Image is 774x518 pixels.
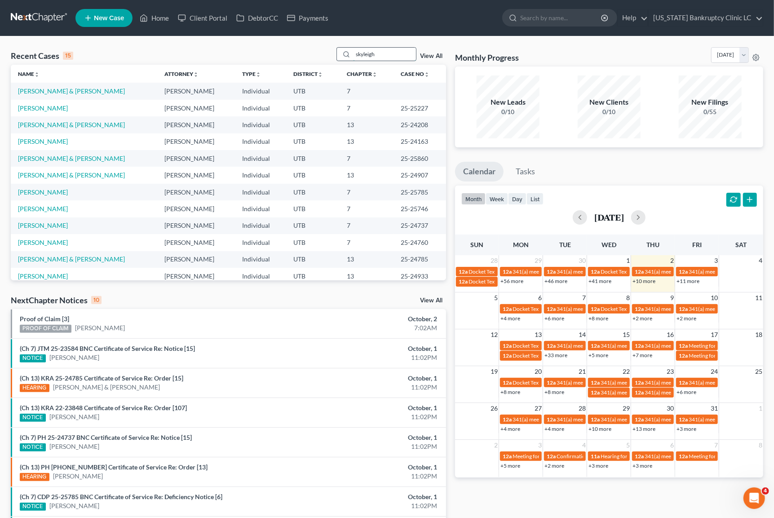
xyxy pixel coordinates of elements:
td: 25-25227 [394,100,446,116]
span: Docket Text: for [PERSON_NAME] [469,278,549,285]
td: Individual [235,184,286,200]
span: Thu [646,241,659,248]
td: Individual [235,133,286,150]
td: 25-25785 [394,184,446,200]
td: UTB [286,234,340,251]
a: +10 more [632,278,655,284]
a: (Ch 13) KRA 22-23848 Certificate of Service Re: Order [107] [20,404,187,412]
span: Meeting for [PERSON_NAME] [689,352,759,359]
div: Recent Cases [11,50,73,61]
span: 12a [679,453,688,460]
td: UTB [286,268,340,284]
span: 15 [622,329,631,340]
button: month [461,193,486,205]
td: 25-24760 [394,234,446,251]
a: +33 more [544,352,567,359]
div: HEARING [20,384,49,392]
i: unfold_more [425,72,430,77]
span: 2 [669,255,675,266]
span: 12a [591,389,600,396]
span: 12a [503,453,512,460]
span: 341(a) meeting for [PERSON_NAME] [645,305,731,312]
span: Meeting for [PERSON_NAME] [689,453,759,460]
span: 341(a) meeting for [PERSON_NAME] [557,305,643,312]
span: 341(a) meeting for [PERSON_NAME] [557,342,643,349]
a: +41 more [588,278,611,284]
td: [PERSON_NAME] [158,200,235,217]
a: +2 more [632,315,652,322]
span: 8 [758,440,763,451]
a: [US_STATE] Bankruptcy Clinic LC [649,10,763,26]
a: Proof of Claim [3] [20,315,69,323]
a: [PERSON_NAME] [18,239,68,246]
span: 12a [591,379,600,386]
div: 0/55 [679,107,742,116]
div: 11:02PM [304,472,437,481]
span: 11 [754,292,763,303]
span: 12a [679,352,688,359]
a: +2 more [677,315,696,322]
span: 341(a) meeting for [PERSON_NAME] [645,416,731,423]
span: 12a [459,278,468,285]
span: 12a [547,342,556,349]
div: HEARING [20,473,49,481]
div: 11:02PM [304,412,437,421]
span: 12a [635,416,644,423]
span: Docket Text: for [PERSON_NAME] [601,305,681,312]
div: 0/10 [578,107,641,116]
td: 25-24208 [394,116,446,133]
td: [PERSON_NAME] [158,133,235,150]
div: NOTICE [20,503,46,511]
span: 19 [490,366,499,377]
td: [PERSON_NAME] [158,268,235,284]
span: 5 [625,440,631,451]
a: +4 more [544,425,564,432]
a: [PERSON_NAME] [53,472,103,481]
td: 25-25860 [394,150,446,167]
span: 12a [635,453,644,460]
h3: Monthly Progress [455,52,519,63]
td: [PERSON_NAME] [158,83,235,99]
span: 341(a) meeting for [PERSON_NAME] & [PERSON_NAME] [513,268,647,275]
a: Help [618,10,648,26]
td: 13 [340,167,394,183]
span: Docket Text: for [PERSON_NAME] [601,268,681,275]
a: [PERSON_NAME] & [PERSON_NAME] [18,87,125,95]
span: 28 [490,255,499,266]
div: 11:02PM [304,442,437,451]
span: 12a [547,268,556,275]
span: 12a [503,352,512,359]
a: [PERSON_NAME] & [PERSON_NAME] [18,155,125,162]
a: (Ch 7) PH 25-24737 BNC Certificate of Service Re: Notice [15] [20,434,192,441]
a: [PERSON_NAME] [49,412,99,421]
td: 25-24907 [394,167,446,183]
span: 26 [490,403,499,414]
a: +10 more [588,425,611,432]
i: unfold_more [256,72,261,77]
div: October, 1 [304,433,437,442]
a: +8 more [588,315,608,322]
span: 10 [710,292,719,303]
td: 7 [340,217,394,234]
td: Individual [235,100,286,116]
span: Sat [735,241,747,248]
a: [PERSON_NAME] [18,205,68,213]
span: 12a [503,379,512,386]
i: unfold_more [318,72,323,77]
td: 13 [340,251,394,268]
div: 0/10 [477,107,540,116]
a: [PERSON_NAME] [18,104,68,112]
span: 1 [625,255,631,266]
i: unfold_more [194,72,199,77]
a: +3 more [677,425,696,432]
a: +6 more [677,389,696,395]
span: 28 [578,403,587,414]
td: UTB [286,200,340,217]
div: October, 1 [304,492,437,501]
div: NOTICE [20,354,46,363]
span: 12a [547,379,556,386]
td: [PERSON_NAME] [158,234,235,251]
span: 29 [622,403,631,414]
span: 341(a) meeting for [PERSON_NAME] & [PERSON_NAME] [601,416,735,423]
div: NextChapter Notices [11,295,102,305]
